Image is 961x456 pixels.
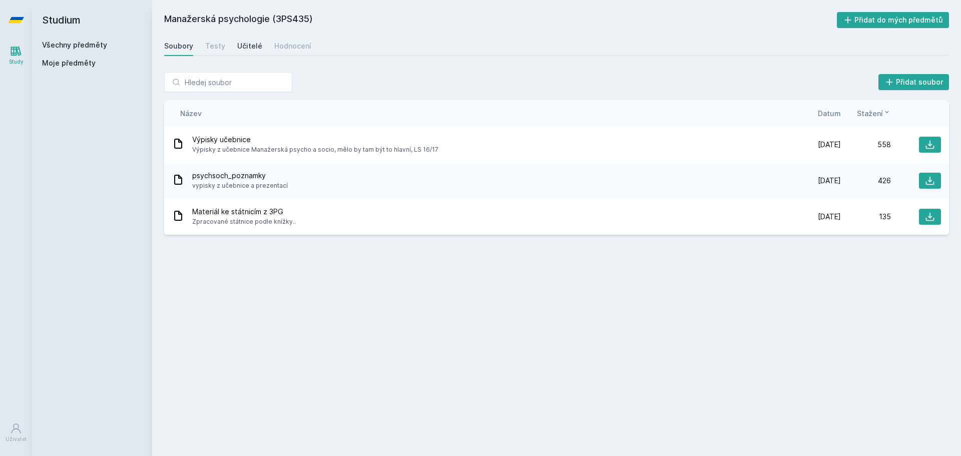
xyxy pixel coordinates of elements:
[837,12,949,28] button: Přidat do mých předmětů
[205,41,225,51] div: Testy
[205,36,225,56] a: Testy
[192,135,438,145] span: Výpisky učebnice
[180,108,202,119] button: Název
[192,217,296,227] span: Zpracované státnice podle knížky..
[2,40,30,71] a: Study
[9,58,24,66] div: Study
[274,41,311,51] div: Hodnocení
[818,212,841,222] span: [DATE]
[192,181,288,191] span: vypisky z učebnice a prezentací
[857,108,883,119] span: Stažení
[878,74,949,90] button: Přidat soubor
[2,417,30,448] a: Uživatel
[164,36,193,56] a: Soubory
[164,72,292,92] input: Hledej soubor
[42,58,96,68] span: Moje předměty
[818,108,841,119] button: Datum
[164,12,837,28] h2: Manažerská psychologie (3PS435)
[6,435,27,443] div: Uživatel
[192,145,438,155] span: Výpisky z učebnice Manažerská psycho a socio, mělo by tam být to hlavní, LS 16/17
[192,207,296,217] span: Materiál ke státnicím z 3PG
[237,36,262,56] a: Učitelé
[274,36,311,56] a: Hodnocení
[164,41,193,51] div: Soubory
[192,171,288,181] span: psychsoch_poznamky
[818,176,841,186] span: [DATE]
[841,212,891,222] div: 135
[42,41,107,49] a: Všechny předměty
[857,108,891,119] button: Stažení
[818,140,841,150] span: [DATE]
[237,41,262,51] div: Učitelé
[841,176,891,186] div: 426
[841,140,891,150] div: 558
